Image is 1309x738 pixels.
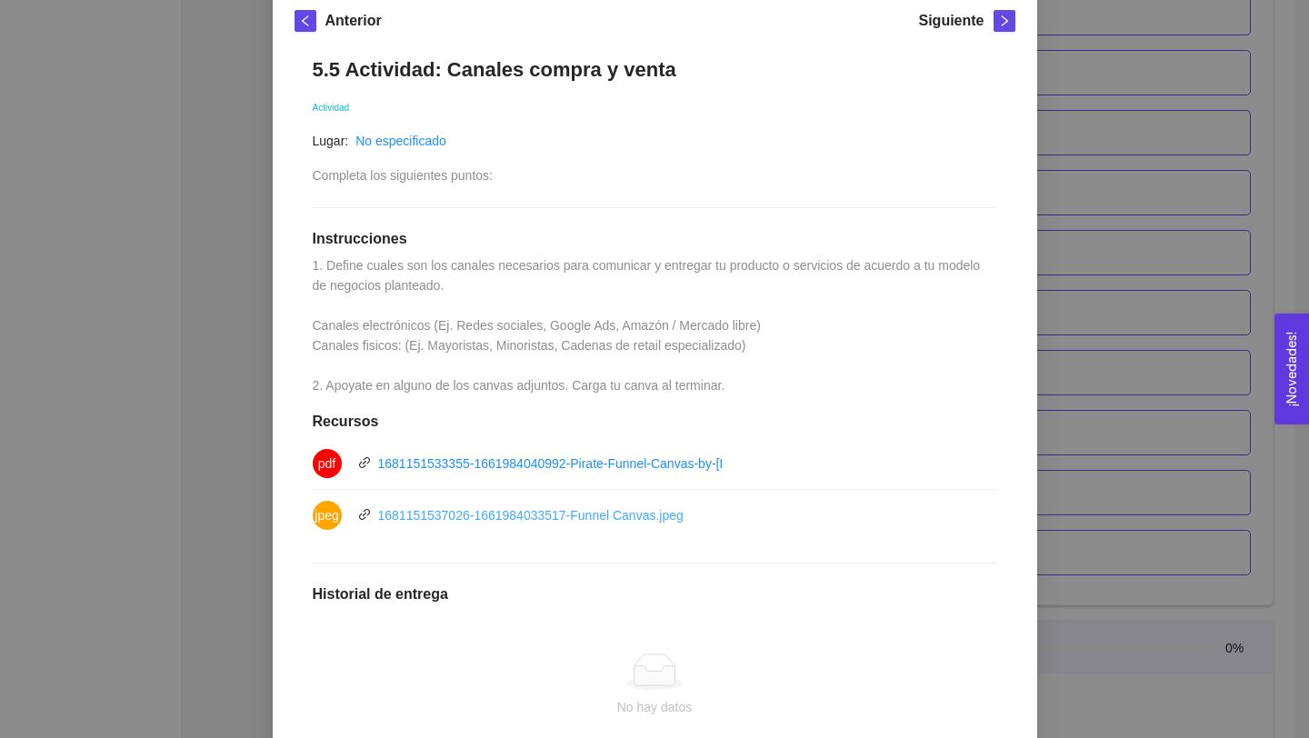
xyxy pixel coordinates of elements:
button: left [295,10,316,32]
h1: Instrucciones [313,230,997,248]
span: 1. Define cuales son los canales necesarios para comunicar y entregar tu producto o servicios de ... [313,258,984,393]
a: 1681151537026-1661984033517-Funnel Canvas.jpeg [378,508,684,523]
a: No especificado [355,134,446,148]
span: link [358,456,371,469]
span: left [295,15,315,27]
span: right [994,15,1014,27]
article: Lugar: [313,131,349,151]
a: 1681151533355-1661984040992-Pirate-Funnel-Canvas-by-[PERSON_NAME].pdf [378,456,843,471]
button: right [994,10,1015,32]
button: Open Feedback Widget [1274,314,1309,424]
div: No hay datos [327,697,983,717]
span: link [358,508,371,521]
h5: Siguiente [918,10,984,32]
span: Completa los siguientes puntos: [313,168,493,183]
h1: Historial de entrega [313,585,997,603]
h1: 5.5 Actividad: Canales compra y venta [313,57,997,82]
h1: Recursos [313,413,997,431]
span: jpeg [315,501,338,530]
span: Actividad [313,103,350,113]
span: pdf [318,449,335,478]
h5: Anterior [325,10,382,32]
